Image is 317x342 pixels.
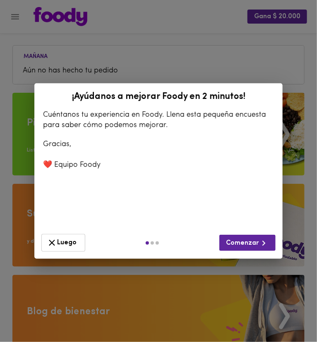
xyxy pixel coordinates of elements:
p: Cuéntanos tu experiencia en Foody. Llena esta pequeña encuesta para saber cómo podemos mejorar. [43,110,274,131]
button: Comenzar [219,235,276,251]
h2: ¡Ayúdanos a mejorar Foody en 2 minutos! [39,92,278,102]
iframe: Messagebird Livechat Widget [277,302,317,342]
span: Comenzar [226,238,269,248]
button: Luego [41,234,85,252]
p: Gracias, ❤️ Equipo Foody [43,139,274,171]
span: Luego [47,238,80,248]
